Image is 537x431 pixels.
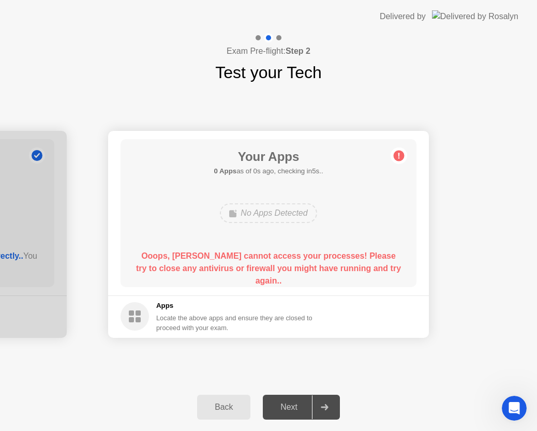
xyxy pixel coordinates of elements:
[214,167,236,175] b: 0 Apps
[331,4,349,23] div: Close
[136,251,401,285] b: Ooops, [PERSON_NAME] cannot access your processes! Please try to close any antivirus or firewall ...
[432,10,518,22] img: Delivered by Rosalyn
[266,403,312,412] div: Next
[311,4,331,24] button: Collapse window
[200,403,247,412] div: Back
[227,45,310,57] h4: Exam Pre-flight:
[214,147,323,166] h1: Your Apps
[286,47,310,55] b: Step 2
[214,166,323,176] h5: as of 0s ago, checking in5s..
[156,313,313,333] div: Locate the above apps and ensure they are closed to proceed with your exam.
[156,301,313,311] h5: Apps
[197,395,250,420] button: Back
[215,60,322,85] h1: Test your Tech
[263,395,340,420] button: Next
[502,396,527,421] iframe: Intercom live chat
[380,10,426,23] div: Delivered by
[7,4,26,24] button: go back
[220,203,317,223] div: No Apps Detected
